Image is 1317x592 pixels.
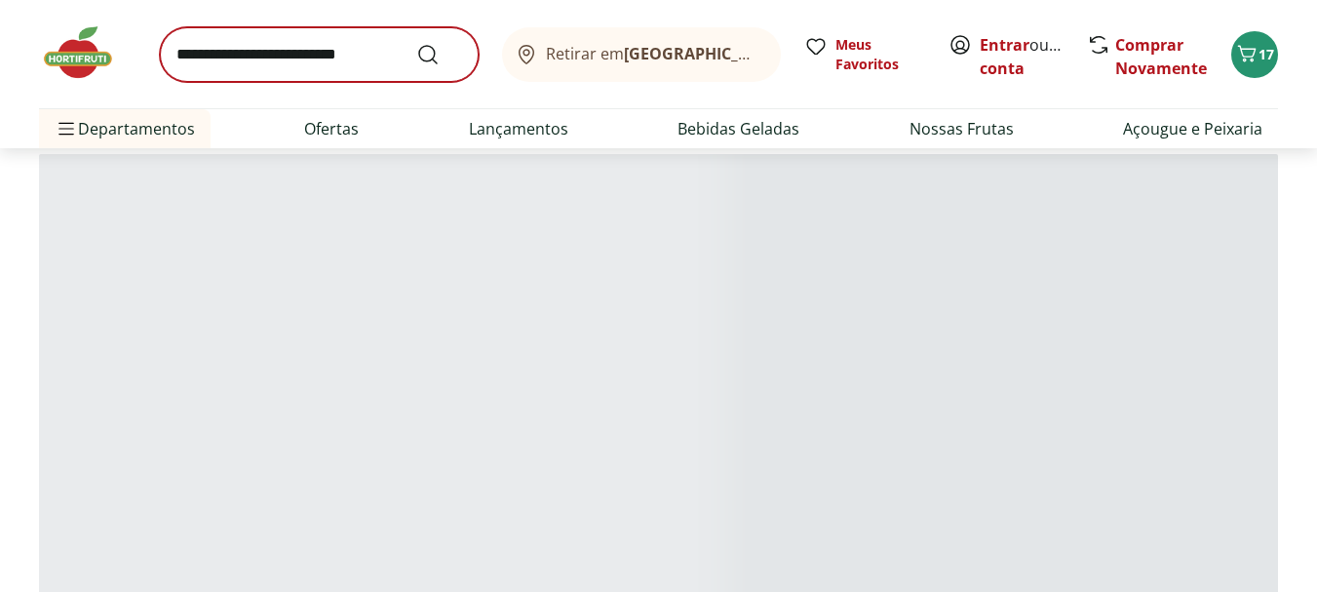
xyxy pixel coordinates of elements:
[624,43,952,64] b: [GEOGRAPHIC_DATA]/[GEOGRAPHIC_DATA]
[160,27,479,82] input: search
[55,105,195,152] span: Departamentos
[1115,34,1207,79] a: Comprar Novamente
[804,35,925,74] a: Meus Favoritos
[980,34,1087,79] a: Criar conta
[835,35,925,74] span: Meus Favoritos
[55,105,78,152] button: Menu
[1123,117,1262,140] a: Açougue e Peixaria
[416,43,463,66] button: Submit Search
[1259,45,1274,63] span: 17
[678,117,799,140] a: Bebidas Geladas
[980,34,1029,56] a: Entrar
[39,23,136,82] img: Hortifruti
[546,45,761,62] span: Retirar em
[1231,31,1278,78] button: Carrinho
[980,33,1066,80] span: ou
[469,117,568,140] a: Lançamentos
[910,117,1014,140] a: Nossas Frutas
[502,27,781,82] button: Retirar em[GEOGRAPHIC_DATA]/[GEOGRAPHIC_DATA]
[304,117,359,140] a: Ofertas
